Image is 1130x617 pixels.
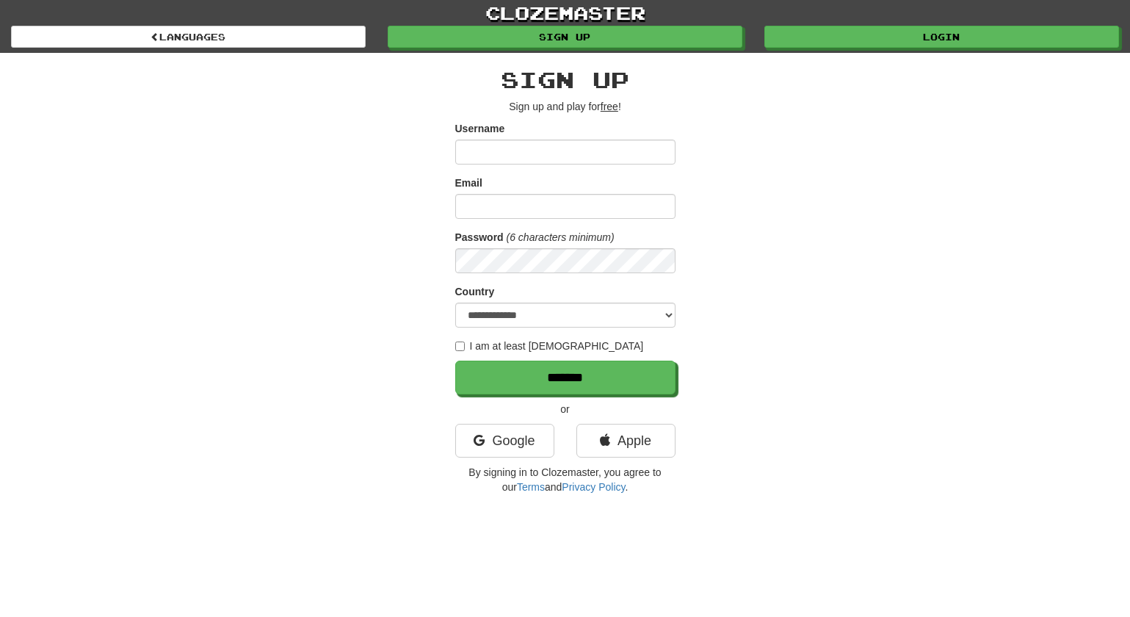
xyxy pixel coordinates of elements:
label: Email [455,176,482,190]
a: Sign up [388,26,742,48]
a: Login [764,26,1119,48]
a: Google [455,424,554,458]
a: Apple [576,424,676,458]
a: Privacy Policy [562,481,625,493]
p: Sign up and play for ! [455,99,676,114]
label: Country [455,284,495,299]
a: Terms [517,481,545,493]
em: (6 characters minimum) [507,231,615,243]
label: Password [455,230,504,245]
h2: Sign up [455,68,676,92]
label: I am at least [DEMOGRAPHIC_DATA] [455,339,644,353]
a: Languages [11,26,366,48]
u: free [601,101,618,112]
input: I am at least [DEMOGRAPHIC_DATA] [455,342,465,351]
p: By signing in to Clozemaster, you agree to our and . [455,465,676,494]
p: or [455,402,676,416]
label: Username [455,121,505,136]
